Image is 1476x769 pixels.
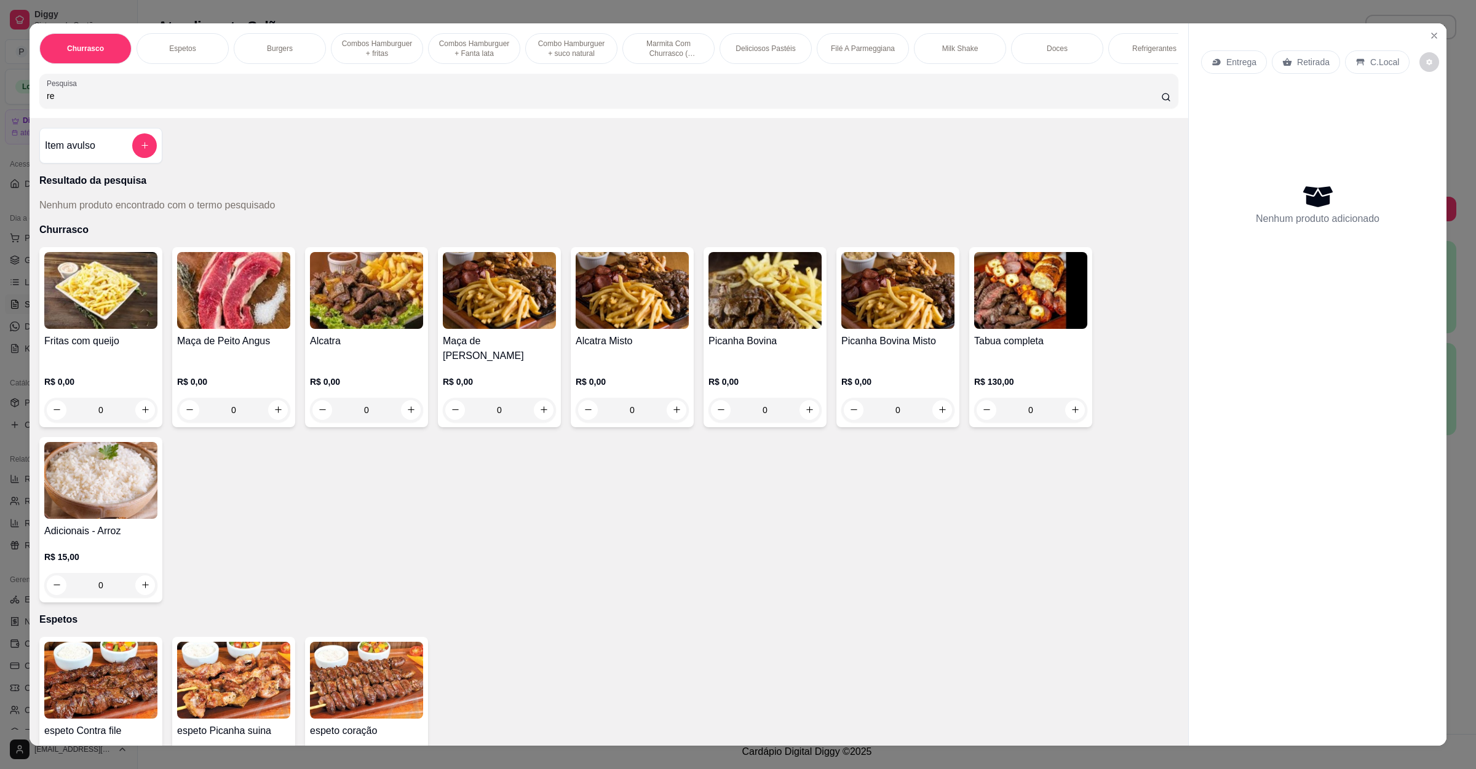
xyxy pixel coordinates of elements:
p: Combos Hamburguer + Fanta lata [438,39,510,58]
h4: Picanha Bovina [708,334,822,349]
h4: Picanha Bovina Misto [841,334,954,349]
p: Combo Hamburguer + suco natural [536,39,607,58]
img: product-image [310,642,423,719]
img: product-image [576,252,689,329]
p: Churrasco [67,44,104,53]
img: product-image [44,642,157,719]
img: product-image [974,252,1087,329]
h4: espeto coração [310,724,423,738]
p: Retirada [1297,56,1330,68]
img: product-image [443,252,556,329]
img: product-image [177,642,290,719]
h4: Item avulso [45,138,95,153]
button: decrease-product-quantity [1419,52,1439,72]
h4: Alcatra [310,334,423,349]
h4: Maça de [PERSON_NAME] [443,334,556,363]
button: decrease-product-quantity [47,575,66,595]
img: product-image [841,252,954,329]
button: Close [1424,26,1444,45]
h4: espeto Picanha suina [177,724,290,738]
p: Deliciosos Pastéis [736,44,795,53]
img: product-image [44,442,157,519]
p: Refrigerantes [1132,44,1176,53]
p: R$ 15,00 [44,551,157,563]
input: Pesquisa [47,90,1161,102]
p: Nenhum produto adicionado [1256,211,1379,226]
p: R$ 0,00 [708,376,822,388]
img: product-image [708,252,822,329]
p: Nenhum produto encontrado com o termo pesquisado [39,198,275,213]
p: C.Local [1370,56,1399,68]
p: R$ 0,00 [310,376,423,388]
p: R$ 0,00 [841,376,954,388]
p: Resultado da pesquisa [39,173,1178,188]
h4: Adicionais - Arroz [44,524,157,538]
label: Pesquisa [47,78,81,89]
p: R$ 0,00 [44,376,157,388]
img: product-image [310,252,423,329]
p: Churrasco [39,223,1178,237]
p: Milk Shake [942,44,978,53]
p: Marmita Com Churrasco ( Novidade ) [633,39,704,58]
p: Combos Hamburguer + fritas [341,39,413,58]
button: increase-product-quantity [135,575,155,595]
h4: Tabua completa [974,334,1087,349]
p: R$ 0,00 [576,376,689,388]
p: Filé A Parmeggiana [831,44,895,53]
p: Entrega [1226,56,1256,68]
p: Espetos [39,612,1178,627]
p: R$ 0,00 [177,376,290,388]
h4: espeto Contra file [44,724,157,738]
h4: Alcatra Misto [576,334,689,349]
p: Burgers [267,44,293,53]
p: Espetos [169,44,196,53]
img: product-image [177,252,290,329]
p: Doces [1047,44,1068,53]
button: add-separate-item [132,133,157,158]
img: product-image [44,252,157,329]
h4: Fritas com queijo [44,334,157,349]
h4: Maça de Peito Angus [177,334,290,349]
p: R$ 0,00 [443,376,556,388]
p: R$ 130,00 [974,376,1087,388]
